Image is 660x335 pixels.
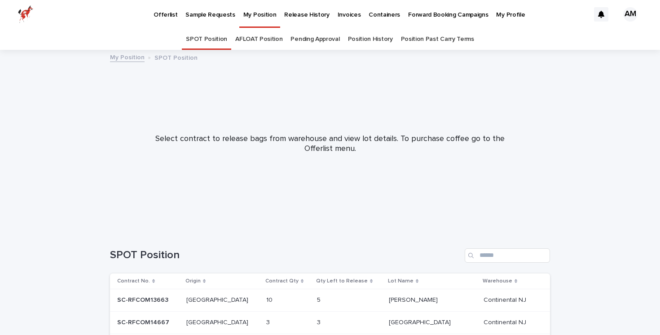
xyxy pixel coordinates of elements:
[348,29,393,50] a: Position History
[110,311,550,334] tr: SC-RFCOM14667SC-RFCOM14667 [GEOGRAPHIC_DATA][GEOGRAPHIC_DATA] 33 33 [GEOGRAPHIC_DATA][GEOGRAPHIC_...
[483,276,512,286] p: Warehouse
[316,276,368,286] p: Qty Left to Release
[154,52,198,62] p: SPOT Position
[265,276,299,286] p: Contract Qty
[186,295,250,304] p: [GEOGRAPHIC_DATA]
[150,134,510,154] p: Select contract to release bags from warehouse and view lot details. To purchase coffee go to the...
[117,276,150,286] p: Contract No.
[484,295,528,304] p: Continental NJ
[388,276,414,286] p: Lot Name
[290,29,339,50] a: Pending Approval
[18,5,33,23] img: zttTXibQQrCfv9chImQE
[186,29,227,50] a: SPOT Position
[401,29,474,50] a: Position Past Carry Terms
[389,317,453,326] p: [GEOGRAPHIC_DATA]
[110,52,145,62] a: My Position
[110,289,550,312] tr: SC-RFCOM13663SC-RFCOM13663 [GEOGRAPHIC_DATA][GEOGRAPHIC_DATA] 1010 55 [PERSON_NAME][PERSON_NAME] ...
[266,295,274,304] p: 10
[317,317,322,326] p: 3
[389,295,440,304] p: [PERSON_NAME]
[235,29,282,50] a: AFLOAT Position
[117,295,170,304] p: SC-RFCOM13663
[117,317,171,326] p: SC-RFCOM14667
[484,317,528,326] p: Continental NJ
[317,295,322,304] p: 5
[266,317,272,326] p: 3
[465,248,550,263] input: Search
[110,249,461,262] h1: SPOT Position
[185,276,201,286] p: Origin
[186,317,250,326] p: [GEOGRAPHIC_DATA]
[623,7,638,22] div: AM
